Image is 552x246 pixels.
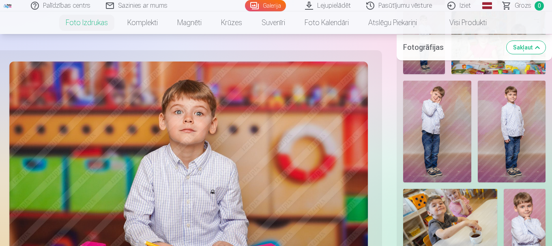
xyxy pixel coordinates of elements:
[427,11,496,34] a: Visi produkti
[535,1,544,11] span: 0
[252,11,295,34] a: Suvenīri
[515,1,531,11] span: Grozs
[168,11,211,34] a: Magnēti
[359,11,427,34] a: Atslēgu piekariņi
[211,11,252,34] a: Krūzes
[118,11,168,34] a: Komplekti
[3,3,12,8] img: /fa1
[507,41,546,53] button: Sakļaut
[56,11,118,34] a: Foto izdrukas
[295,11,359,34] a: Foto kalendāri
[403,41,500,53] h5: Fotogrāfijas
